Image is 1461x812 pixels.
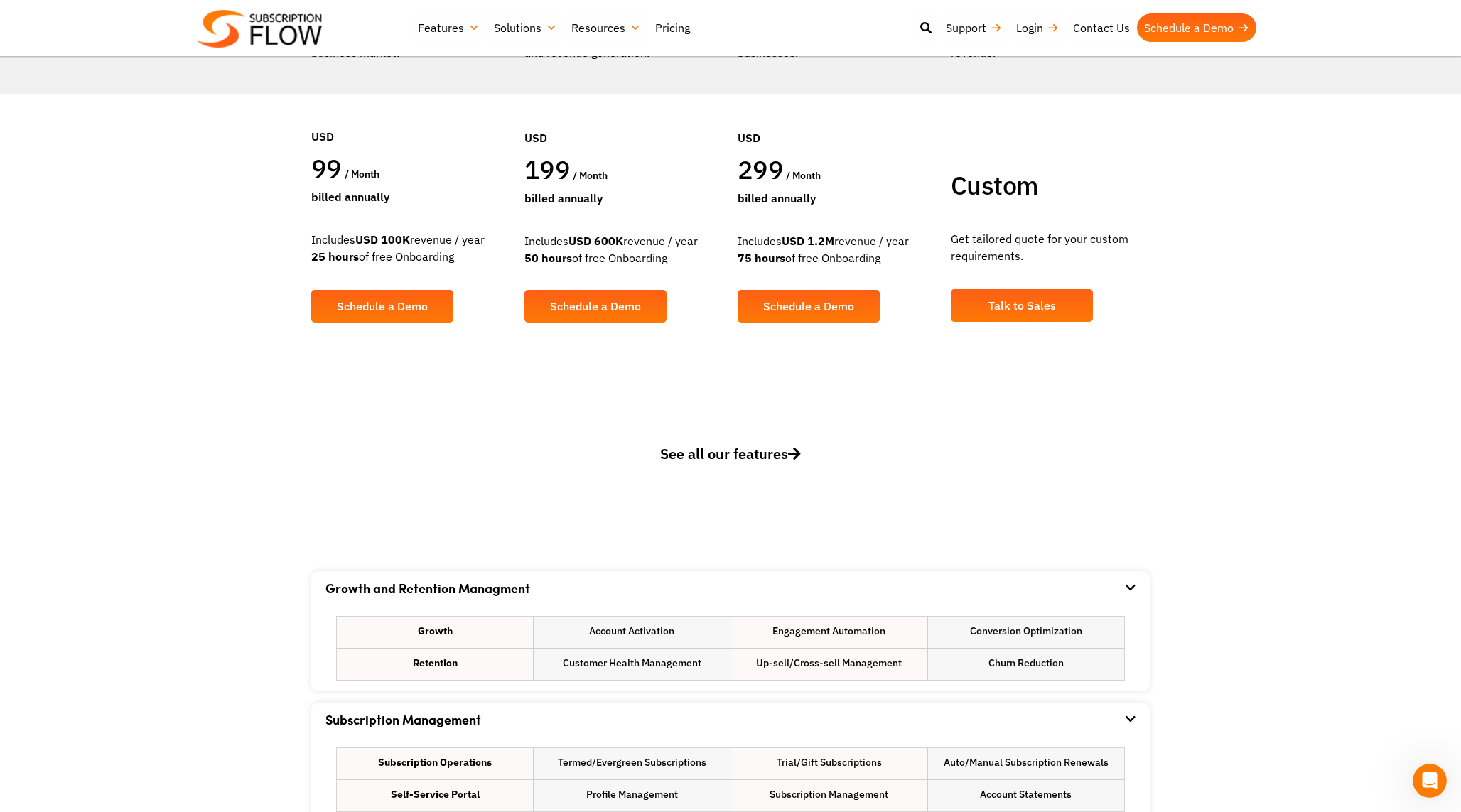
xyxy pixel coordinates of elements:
li: Churn Reduction [928,649,1124,680]
div: Includes revenue / year of free Onboarding [524,232,723,266]
a: Solutions [487,13,564,42]
span: / month [786,169,821,182]
strong: Growth [418,624,453,639]
span: Custom [951,168,1038,202]
strong: 25 hours [311,249,359,264]
strong: Self-Service Portal [391,787,480,802]
div: Includes revenue / year of free Onboarding [311,231,510,265]
li: Engagement Automation [731,617,927,648]
div: Includes revenue / year of free Onboarding [738,232,937,266]
a: See all our features [311,443,1150,486]
img: Subscriptionflow [198,10,322,48]
div: USD [311,85,510,152]
a: Contact Us [1066,13,1137,42]
div: USD [524,87,723,153]
a: Schedule a Demo [1137,13,1256,42]
a: Support [939,13,1009,42]
strong: USD 1.2M [782,234,834,248]
span: Schedule a Demo [550,301,641,312]
span: See all our features [660,444,801,463]
div: USD [738,87,937,153]
a: Subscription Management [325,710,481,729]
a: Login [1009,13,1066,42]
span: 299 [738,153,783,186]
li: Up-sell/Cross-sell Management [731,649,927,680]
span: Schedule a Demo [763,301,854,312]
a: Resources [564,13,648,42]
strong: 75 hours [738,251,785,265]
a: Schedule a Demo [311,290,453,323]
span: Talk to Sales [988,300,1056,311]
span: Schedule a Demo [337,301,428,312]
li: Auto/Manual Subscription Renewals [928,748,1124,779]
li: Trial/Gift Subscriptions [731,748,927,779]
strong: Retention [413,656,458,671]
span: 99 [311,151,342,185]
li: Profile Management [534,780,730,811]
iframe: Intercom live chat [1413,764,1447,798]
li: Termed/Evergreen Subscriptions [534,748,730,779]
span: / month [345,168,379,180]
li: Account Activation [534,617,730,648]
div: Billed Annually [524,190,723,207]
span: / month [573,169,608,182]
strong: 50 hours [524,251,572,265]
strong: USD 100K [355,232,410,247]
a: Schedule a Demo [524,290,667,323]
a: Features [411,13,487,42]
a: Growth and Retention Managment [325,579,530,597]
div: Billed Annually [311,188,510,205]
div: Billed Annually [738,190,937,207]
strong: Subscription Operations [378,755,492,770]
div: Growth and Retention Managment [325,571,1136,605]
div: Subscription Management [325,703,1136,737]
li: Subscription Management [731,780,927,811]
p: Get tailored quote for your custom requirements. [951,230,1150,264]
a: Talk to Sales [951,289,1093,322]
span: 199 [524,153,570,186]
li: Account Statements [928,780,1124,811]
div: Growth and Retention Managment [325,605,1136,691]
li: Conversion Optimization [928,617,1124,648]
strong: USD 600K [568,234,623,248]
li: Customer Health Management [534,649,730,680]
a: Pricing [648,13,697,42]
a: Schedule a Demo [738,290,880,323]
